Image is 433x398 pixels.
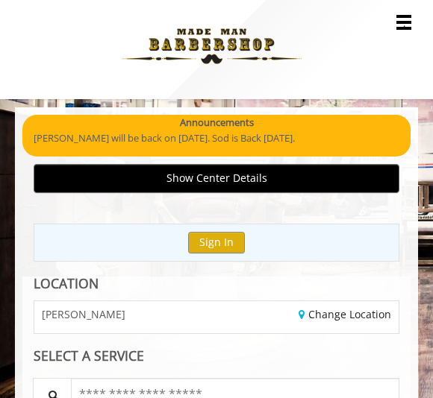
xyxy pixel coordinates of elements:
[109,5,314,87] img: Made Man Barbershop logo
[403,16,405,30] span: .
[188,232,245,253] button: Sign In
[42,309,125,320] span: [PERSON_NAME]
[34,130,399,146] p: [PERSON_NAME] will be back on [DATE]. Sod is Back [DATE].
[34,274,99,292] b: LOCATION
[396,15,411,30] button: menu toggle
[34,349,399,363] div: SELECT A SERVICE
[299,307,391,321] a: Change Location
[34,164,399,193] button: Show Center Details
[180,115,254,130] b: Announcements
